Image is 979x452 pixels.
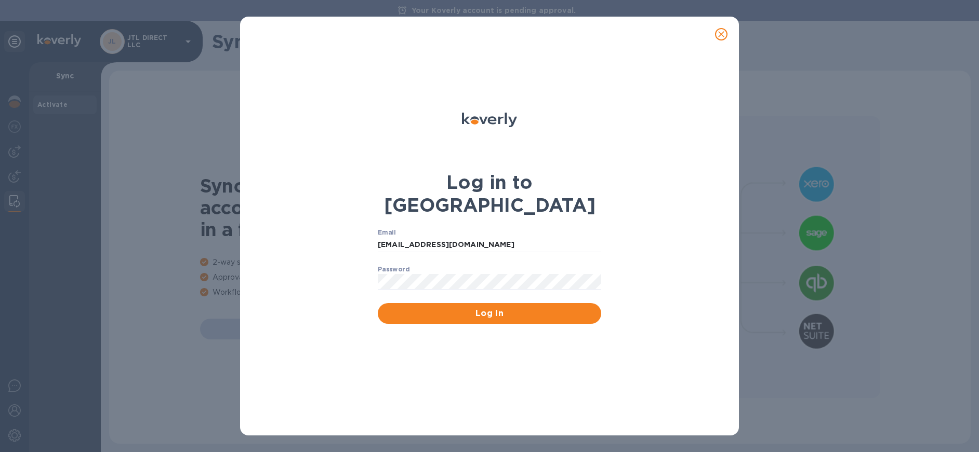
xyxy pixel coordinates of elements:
button: Log In [378,303,601,324]
b: Log in to [GEOGRAPHIC_DATA] [384,171,596,216]
img: Koverly [462,113,517,127]
input: Email [378,237,601,253]
span: Log In [386,307,593,320]
label: Email [378,229,396,236]
label: Password [378,267,409,273]
button: close [709,22,734,47]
